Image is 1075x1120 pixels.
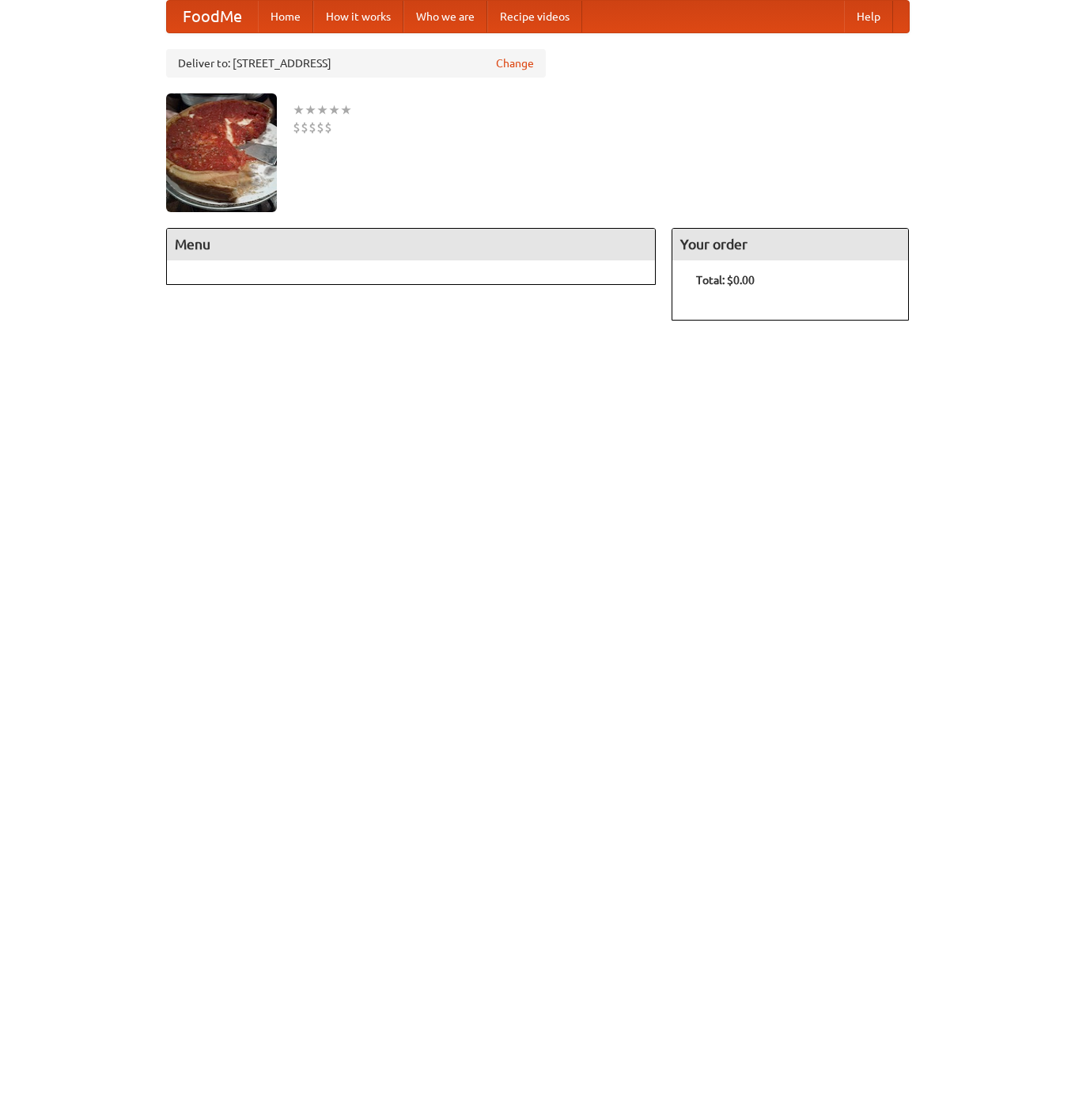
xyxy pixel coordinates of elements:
h4: Your order [672,229,908,260]
a: Recipe videos [487,1,582,32]
li: ★ [316,101,328,119]
li: $ [293,119,301,136]
h4: Menu [167,229,656,260]
li: $ [308,119,316,136]
li: ★ [340,101,352,119]
a: FoodMe [167,1,258,32]
li: $ [316,119,324,136]
a: How it works [313,1,403,32]
li: $ [301,119,308,136]
a: Change [496,55,534,71]
div: Deliver to: [STREET_ADDRESS] [166,49,546,78]
b: Total: $0.00 [696,274,755,287]
img: angular.jpg [166,93,277,212]
li: ★ [305,101,316,119]
li: ★ [328,101,340,119]
li: ★ [293,101,305,119]
a: Help [844,1,893,32]
a: Home [258,1,313,32]
li: $ [324,119,332,136]
a: Who we are [403,1,487,32]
